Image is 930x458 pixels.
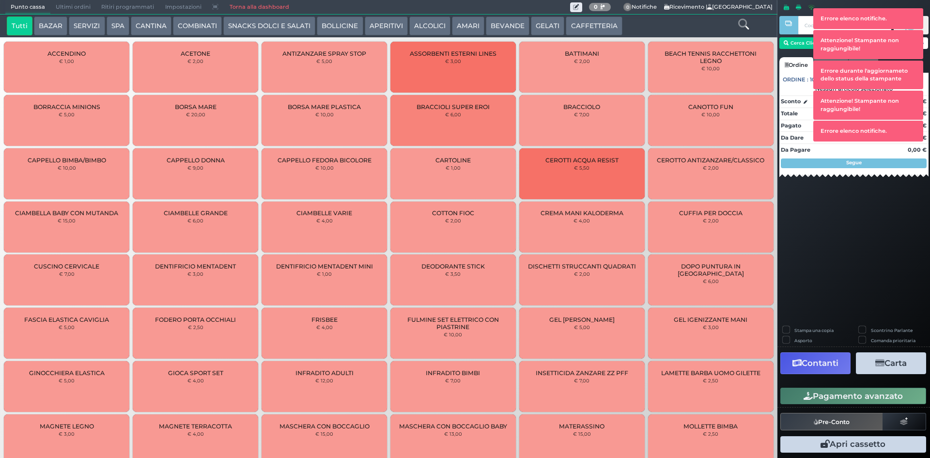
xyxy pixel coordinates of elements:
[574,111,589,117] small: € 7,00
[5,0,50,14] span: Punto cassa
[573,218,590,223] small: € 4,00
[316,218,333,223] small: € 4,00
[444,332,462,337] small: € 10,00
[781,110,798,117] strong: Totale
[187,58,203,64] small: € 2,00
[814,91,923,119] div: Attenzione! Stampante non raggiungibile!
[531,16,564,36] button: GELATI
[623,3,632,12] span: 0
[288,103,361,111] span: BORSA MARE PLASTICA
[186,111,205,117] small: € 20,00
[34,16,67,36] button: BAZAR
[701,65,720,71] small: € 10,00
[315,431,333,437] small: € 15,00
[574,58,590,64] small: € 2,00
[59,111,75,117] small: € 5,00
[565,50,599,57] span: BATTIMANI
[781,97,801,106] strong: Sconto
[316,58,332,64] small: € 5,00
[181,50,210,57] span: ACETONE
[452,16,484,36] button: AMARI
[683,423,738,430] span: MOLLETTE BIMBA
[446,165,461,171] small: € 1,00
[107,16,129,36] button: SPA
[316,324,333,330] small: € 4,00
[34,263,99,270] span: CUSCINO CERVICALE
[28,157,106,164] span: CAPPELLO BIMBA/BIMBO
[566,16,622,36] button: CAFFETTERIA
[780,352,851,374] button: Contanti
[779,85,929,92] div: Nessun articolo selezionato
[168,369,223,377] span: GIOCA SPORT SET
[703,278,719,284] small: € 6,00
[155,316,236,323] span: FODERO PORTA OCCHIALI
[563,103,600,111] span: BRACCIOLO
[559,423,604,430] span: MATERASSINO
[814,9,923,29] div: Errore elenco notifiche.
[814,61,923,89] div: Errore durante l'aggiornameto dello status della stampante
[317,271,332,277] small: € 1,00
[131,16,171,36] button: CANTINA
[781,122,801,129] strong: Pagato
[29,369,105,377] span: GINOCCHIERA ELASTICA
[399,423,507,430] span: MASCHERA CON BOCCAGLIO BABY
[173,16,222,36] button: COMBINATI
[311,316,338,323] span: FRISBEE
[417,103,490,111] span: BRACCIOLI SUPER EROI
[365,16,408,36] button: APERITIVI
[703,378,718,383] small: € 2,50
[445,111,461,117] small: € 6,00
[814,121,923,141] div: Errore elenco notifiche.
[781,146,810,153] strong: Da Pagare
[798,16,891,34] input: Codice Cliente
[703,165,719,171] small: € 2,00
[656,50,765,64] span: BEACH TENNIS RACCHETTONI LEGNO
[187,165,203,171] small: € 9,00
[445,271,461,277] small: € 3,50
[432,209,474,217] span: COTTON FIOC
[573,431,591,437] small: € 15,00
[59,324,75,330] small: € 5,00
[780,388,926,404] button: Pagamento avanzato
[908,146,927,153] strong: 0,00 €
[794,337,812,344] label: Asporto
[188,324,203,330] small: € 2,50
[33,103,100,111] span: BORRACCIA MINIONS
[279,423,370,430] span: MASCHERA CON BOCCAGLIO
[282,50,366,57] span: ANTIZANZARE SPRAY STOP
[783,76,808,84] span: Ordine :
[40,423,94,430] span: MAGNETE LEGNO
[574,324,590,330] small: € 5,00
[175,103,217,111] span: BORSA MARE
[781,134,804,141] strong: Da Dare
[594,3,598,10] b: 0
[871,337,915,344] label: Comanda prioritaria
[96,0,159,14] span: Ritiri programmati
[155,263,236,270] span: DENTIFRICIO MENTADENT
[426,369,480,377] span: INFRADITO BIMBI
[486,16,529,36] button: BEVANDE
[167,157,225,164] span: CAPPELLO DONNA
[58,218,76,223] small: € 15,00
[780,413,883,430] button: Pre-Conto
[661,369,760,377] span: LAMETTE BARBA UOMO GILETTE
[856,352,926,374] button: Carta
[703,431,718,437] small: € 2,50
[779,37,828,49] button: Cerca Cliente
[187,431,204,437] small: € 4,00
[187,271,203,277] small: € 3,00
[846,159,862,166] strong: Segue
[50,0,96,14] span: Ultimi ordini
[445,218,461,223] small: € 2,00
[160,0,207,14] span: Impostazioni
[435,157,471,164] span: CARTOLINE
[59,431,75,437] small: € 3,00
[24,316,109,323] span: FASCIA ELASTICA CAVIGLIA
[59,271,75,277] small: € 7,00
[703,218,719,223] small: € 2,00
[444,431,462,437] small: € 13,00
[58,165,76,171] small: € 10,00
[295,369,354,377] span: INFRADITO ADULTI
[549,316,615,323] span: GEL [PERSON_NAME]
[794,327,834,333] label: Stampa una copia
